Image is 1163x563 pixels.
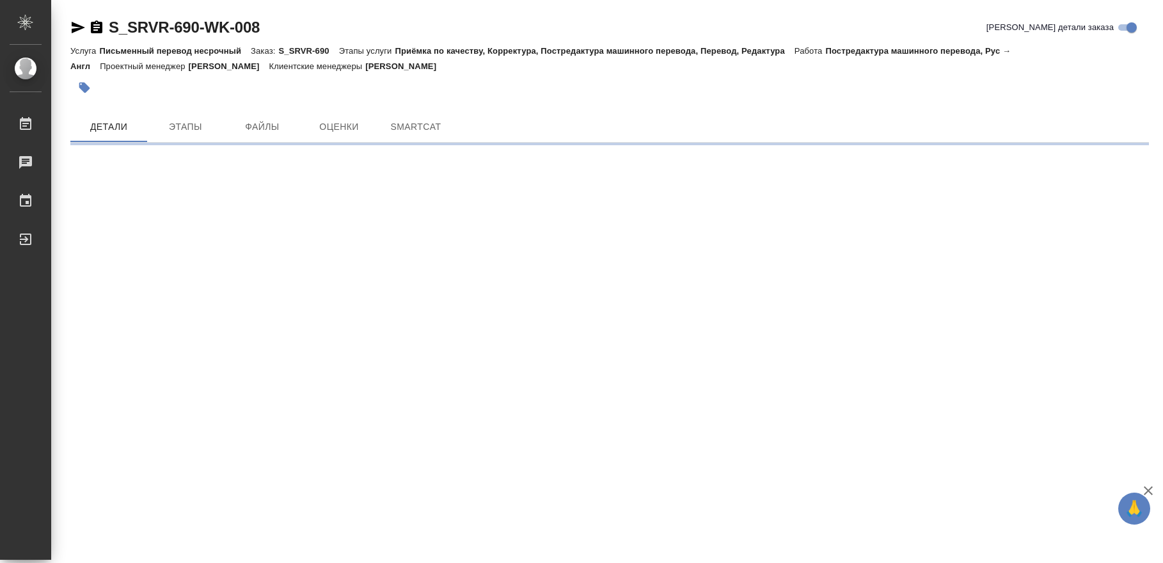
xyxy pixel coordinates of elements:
span: SmartCat [385,119,447,135]
p: Заказ: [251,46,278,56]
p: Письменный перевод несрочный [99,46,251,56]
button: Скопировать ссылку [89,20,104,35]
span: 🙏 [1123,495,1145,522]
span: Этапы [155,119,216,135]
button: Скопировать ссылку для ЯМессенджера [70,20,86,35]
button: Добавить тэг [70,74,99,102]
span: Файлы [232,119,293,135]
p: Проектный менеджер [100,61,188,71]
p: Работа [795,46,826,56]
p: Этапы услуги [339,46,395,56]
a: S_SRVR-690-WK-008 [109,19,260,36]
p: Клиентские менеджеры [269,61,366,71]
span: Детали [78,119,139,135]
p: Приёмка по качеству, Корректура, Постредактура машинного перевода, Перевод, Редактура [395,46,794,56]
p: Услуга [70,46,99,56]
span: Оценки [308,119,370,135]
p: [PERSON_NAME] [365,61,446,71]
p: S_SRVR-690 [278,46,338,56]
span: [PERSON_NAME] детали заказа [986,21,1114,34]
p: [PERSON_NAME] [189,61,269,71]
button: 🙏 [1118,493,1150,525]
